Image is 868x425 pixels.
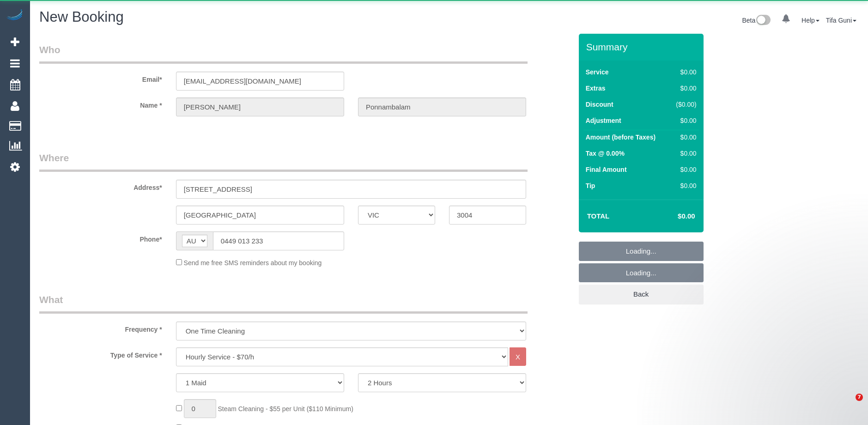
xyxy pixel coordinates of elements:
label: Discount [586,100,613,109]
label: Service [586,67,609,77]
label: Email* [32,72,169,84]
span: 7 [856,394,863,401]
div: $0.00 [672,149,697,158]
span: Send me free SMS reminders about my booking [184,259,322,267]
label: Address* [32,180,169,192]
input: Last Name* [358,97,526,116]
div: $0.00 [672,181,697,190]
legend: Where [39,151,528,172]
legend: What [39,293,528,314]
div: $0.00 [672,116,697,125]
label: Tip [586,181,595,190]
label: Name * [32,97,169,110]
label: Extras [586,84,606,93]
div: $0.00 [672,67,697,77]
img: New interface [755,15,771,27]
h4: $0.00 [650,212,695,220]
a: Back [579,285,704,304]
legend: Who [39,43,528,64]
div: $0.00 [672,133,697,142]
input: Phone* [213,231,344,250]
input: Post Code* [449,206,526,225]
div: $0.00 [672,84,697,93]
img: Automaid Logo [6,9,24,22]
span: New Booking [39,9,124,25]
label: Tax @ 0.00% [586,149,625,158]
div: ($0.00) [672,100,697,109]
input: Email* [176,72,344,91]
label: Final Amount [586,165,627,174]
input: Suburb* [176,206,344,225]
iframe: Intercom live chat [837,394,859,416]
a: Help [801,17,819,24]
a: Tifa Guni [826,17,856,24]
label: Phone* [32,231,169,244]
a: Beta [742,17,771,24]
label: Amount (before Taxes) [586,133,656,142]
h3: Summary [586,42,699,52]
div: $0.00 [672,165,697,174]
label: Frequency * [32,322,169,334]
label: Type of Service * [32,347,169,360]
input: First Name* [176,97,344,116]
label: Adjustment [586,116,621,125]
span: Steam Cleaning - $55 per Unit ($110 Minimum) [218,405,353,413]
strong: Total [587,212,610,220]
